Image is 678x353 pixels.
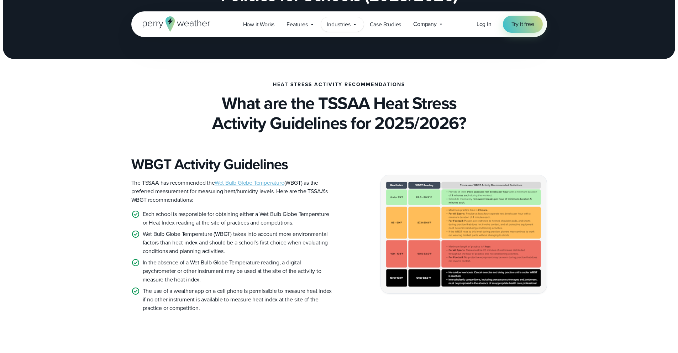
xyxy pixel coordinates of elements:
[413,20,437,28] span: Company
[273,82,405,88] h4: Heat Stress Activity Recommendations
[327,20,351,29] span: Industries
[131,93,547,133] h2: What are the TSSAA Heat Stress Activity Guidelines for 2025/2026?
[197,11,482,36] p: Welcome to the [US_STATE] Weather Policy Guide, a handy resource for understanding the [US_STATE]...
[381,175,547,293] img: Tennessee TSSAA WBGT
[243,20,275,29] span: How it Works
[131,156,333,173] h3: WBGT Activity Guidelines
[364,17,408,32] a: Case Studies
[215,179,284,187] a: Wet Bulb Globe Temperature
[143,258,333,284] p: In the absence of a Wet Bulb Globe Temperature reading, a digital psychrometer or other instrumen...
[237,17,281,32] a: How it Works
[131,179,328,204] span: The TSSAA has recommended the (WBGT) as the preferred measurement for measuring heat/humidity lev...
[511,20,534,28] span: Try it free
[287,20,308,29] span: Features
[143,230,333,255] p: Wet Bulb Globe Temperature (WBGT) takes into account more environmental factors than heat index a...
[477,20,492,28] a: Log in
[503,16,543,33] a: Try it free
[143,287,333,312] p: The use of a weather app on a cell phone is permissible to measure heat index if no other instrum...
[143,210,333,227] p: Each school is responsible for obtaining either a Wet Bulb Globe Temperature or Heat Index readin...
[370,20,401,29] span: Case Studies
